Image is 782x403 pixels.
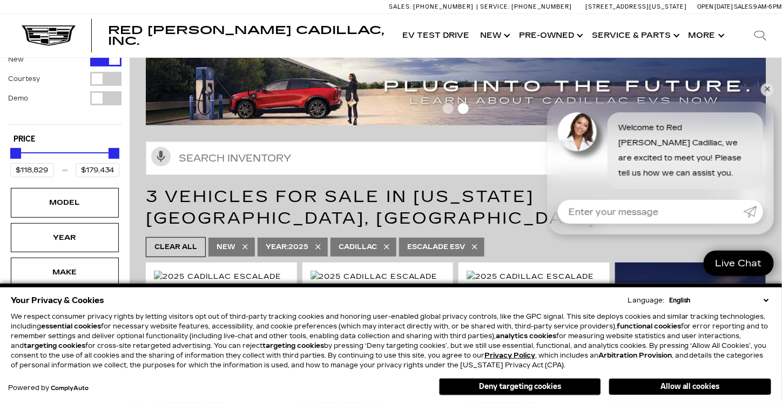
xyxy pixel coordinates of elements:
select: Language Select [666,295,771,305]
a: EV Test Drive [397,14,475,57]
label: New [8,54,24,65]
span: Your Privacy & Cookies [11,293,104,308]
button: More [683,14,728,57]
img: ev-blog-post-banners4 [146,58,774,125]
button: Allow all cookies [609,379,771,395]
span: Year : [266,243,288,251]
div: Powered by [8,385,89,392]
img: Agent profile photo [558,112,597,151]
div: Language: [628,297,664,304]
div: ModelModel [11,188,119,217]
img: 2025 Cadillac Escalade ESV Sport Platinum 1 [311,271,447,294]
a: Submit [744,200,763,224]
input: Maximum [76,163,119,177]
span: New [217,240,235,254]
span: Go to slide 2 [458,103,469,114]
span: Sales: [734,3,754,10]
span: Cadillac [339,240,377,254]
button: Deny targeting cookies [439,378,601,395]
span: Sales: [389,3,412,10]
span: Open [DATE] [698,3,733,10]
a: [STREET_ADDRESS][US_STATE] [585,3,687,10]
a: Sales: [PHONE_NUMBER] [389,4,476,10]
span: 9 AM-6 PM [754,3,782,10]
strong: targeting cookies [262,342,324,350]
span: Go to slide 1 [443,103,454,114]
img: 2025 Cadillac Escalade ESV V-Series 1 [467,271,603,294]
input: Enter your message [558,200,744,224]
div: MakeMake [11,258,119,287]
span: [PHONE_NUMBER] [413,3,474,10]
div: Welcome to Red [PERSON_NAME] Cadillac, we are excited to meet you! Please tell us how we can assi... [608,112,763,189]
a: ComplyAuto [51,385,89,392]
a: Privacy Policy [484,352,535,359]
a: Service: [PHONE_NUMBER] [476,4,575,10]
strong: analytics cookies [496,332,556,340]
div: 1 / 2 [467,271,603,294]
strong: targeting cookies [24,342,85,350]
span: Red [PERSON_NAME] Cadillac, Inc. [108,24,384,48]
a: Service & Parts [586,14,683,57]
div: Year [38,232,92,244]
div: Make [38,266,92,278]
span: 2025 [266,240,308,254]
p: We respect consumer privacy rights by letting visitors opt out of third-party tracking cookies an... [11,312,771,370]
a: Pre-Owned [514,14,586,57]
span: Escalade ESV [407,240,465,254]
h5: Price [14,135,116,144]
svg: Click to toggle on voice search [151,147,171,166]
div: Price [10,144,119,177]
a: Live Chat [704,251,774,276]
div: 1 / 2 [154,271,291,294]
span: Clear All [154,240,197,254]
div: Minimum Price [10,148,21,159]
div: Maximum Price [109,148,119,159]
img: Cadillac Dark Logo with Cadillac White Text [22,25,76,46]
span: [PHONE_NUMBER] [511,3,572,10]
label: Demo [8,93,28,104]
img: 2025 Cadillac Escalade ESV Premium Luxury 1 [154,271,291,294]
a: New [475,14,514,57]
label: Courtesy [8,73,40,84]
div: Filter by Vehicle Type [8,52,122,124]
strong: essential cookies [41,323,101,330]
span: Live Chat [710,257,767,270]
div: 1 / 2 [311,271,447,294]
div: YearYear [11,223,119,252]
a: Red [PERSON_NAME] Cadillac, Inc. [108,25,386,46]
strong: functional cookies [617,323,681,330]
input: Search Inventory [146,142,766,175]
strong: Arbitration Provision [598,352,672,359]
input: Minimum [10,163,54,177]
div: Model [38,197,92,209]
span: Service: [480,3,510,10]
span: 3 Vehicles for Sale in [US_STATE][GEOGRAPHIC_DATA], [GEOGRAPHIC_DATA] [146,187,595,228]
